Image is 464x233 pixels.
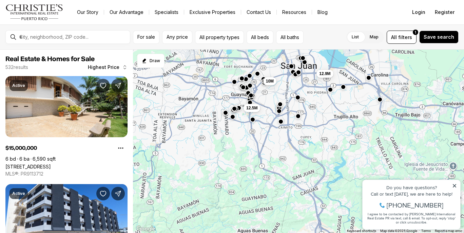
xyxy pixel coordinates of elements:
[5,164,51,169] a: 20 AMAPOLA ST, CAROLINA PR, 00979
[133,31,159,44] button: For sale
[114,141,128,155] button: Property options
[316,70,333,78] button: 12.9M
[263,77,276,85] button: 10M
[137,54,165,68] button: Start drawing
[88,65,119,70] span: Highest Price
[5,56,95,62] span: Real Estate & Homes for Sale
[431,5,459,19] button: Register
[408,5,429,19] button: Login
[104,7,149,17] a: Our Advantage
[111,79,125,92] button: Share Property
[12,83,25,88] p: Active
[435,10,455,15] span: Register
[312,7,333,17] a: Blog
[241,7,276,17] button: Contact Us
[247,31,273,44] button: All beds
[266,78,274,84] span: 10M
[8,42,97,55] span: I agree to be contacted by [PERSON_NAME] International Real Estate PR via text, call & email. To ...
[364,31,384,43] label: Map
[415,30,416,35] span: 1
[84,60,132,74] button: Highest Price
[96,79,110,92] button: Save Property: 20 AMAPOLA ST
[419,31,459,43] button: Save search
[72,7,104,17] a: Our Story
[111,187,125,200] button: Share Property
[12,191,25,196] p: Active
[391,34,397,41] span: All
[7,22,98,26] div: Call or text [DATE], we are here to help!
[137,34,155,40] span: For sale
[7,15,98,20] div: Do you have questions?
[5,65,28,70] p: 532 results
[184,7,241,17] a: Exclusive Properties
[167,34,188,40] span: Any price
[424,34,454,40] span: Save search
[28,32,84,39] span: [PHONE_NUMBER]
[346,31,364,43] label: List
[149,7,184,17] a: Specialists
[195,31,244,44] button: All property types
[319,71,330,76] span: 12.9M
[244,104,260,112] button: 12.5M
[276,31,304,44] button: All baths
[162,31,192,44] button: Any price
[412,10,425,15] span: Login
[96,187,110,200] button: Save Property: 602 BARBOSA AVE
[246,105,257,110] span: 12.5M
[398,34,412,41] span: filters
[387,31,417,44] button: Allfilters1
[277,7,312,17] a: Resources
[5,4,63,20] img: logo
